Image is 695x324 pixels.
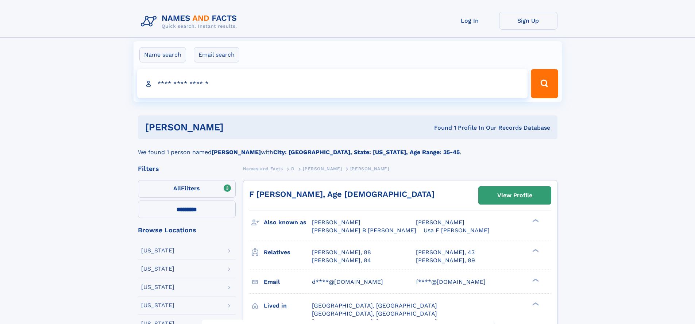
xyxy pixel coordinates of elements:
[141,284,174,290] div: [US_STATE]
[264,216,312,229] h3: Also known as
[312,227,416,234] span: [PERSON_NAME] B [PERSON_NAME]
[350,166,389,171] span: [PERSON_NAME]
[273,149,460,156] b: City: [GEOGRAPHIC_DATA], State: [US_STATE], Age Range: 35-45
[499,12,557,30] a: Sign Up
[312,219,360,226] span: [PERSON_NAME]
[141,248,174,254] div: [US_STATE]
[441,12,499,30] a: Log In
[531,69,558,98] button: Search Button
[141,266,174,272] div: [US_STATE]
[530,278,539,282] div: ❯
[137,69,528,98] input: search input
[138,139,557,157] div: We found 1 person named with .
[416,219,464,226] span: [PERSON_NAME]
[303,164,342,173] a: [PERSON_NAME]
[141,302,174,308] div: [US_STATE]
[138,165,236,172] div: Filters
[312,302,437,309] span: [GEOGRAPHIC_DATA], [GEOGRAPHIC_DATA]
[530,301,539,306] div: ❯
[173,185,181,192] span: All
[312,310,437,317] span: [GEOGRAPHIC_DATA], [GEOGRAPHIC_DATA]
[530,248,539,253] div: ❯
[497,187,532,204] div: View Profile
[264,276,312,288] h3: Email
[212,149,261,156] b: [PERSON_NAME]
[312,256,371,264] a: [PERSON_NAME], 84
[291,164,295,173] a: D
[138,180,236,198] label: Filters
[139,47,186,62] label: Name search
[145,123,329,132] h1: [PERSON_NAME]
[424,227,490,234] span: Usa F [PERSON_NAME]
[194,47,239,62] label: Email search
[138,227,236,233] div: Browse Locations
[291,166,295,171] span: D
[416,248,475,256] a: [PERSON_NAME], 43
[303,166,342,171] span: [PERSON_NAME]
[312,248,371,256] a: [PERSON_NAME], 88
[416,256,475,264] a: [PERSON_NAME], 89
[249,190,435,199] a: F [PERSON_NAME], Age [DEMOGRAPHIC_DATA]
[530,218,539,223] div: ❯
[264,246,312,259] h3: Relatives
[329,124,550,132] div: Found 1 Profile In Our Records Database
[264,300,312,312] h3: Lived in
[138,12,243,31] img: Logo Names and Facts
[243,164,283,173] a: Names and Facts
[479,187,551,204] a: View Profile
